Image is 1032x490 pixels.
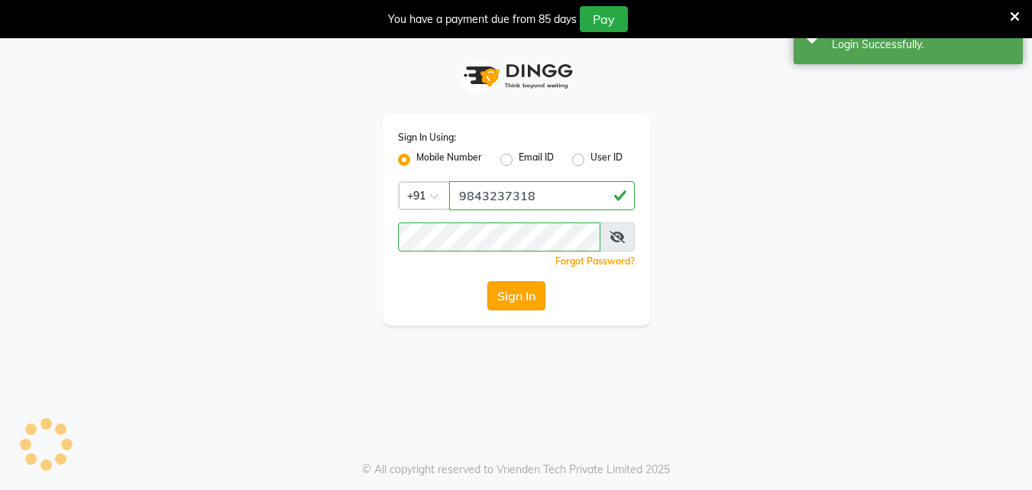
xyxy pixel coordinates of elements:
[487,281,545,310] button: Sign In
[519,151,554,169] label: Email ID
[580,6,628,32] button: Pay
[555,255,635,267] a: Forgot Password?
[449,181,635,210] input: Username
[388,11,577,28] div: You have a payment due from 85 days
[398,222,600,251] input: Username
[398,131,456,144] label: Sign In Using:
[416,151,482,169] label: Mobile Number
[832,37,1011,53] div: Login Successfully.
[590,151,623,169] label: User ID
[455,54,577,99] img: logo1.svg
